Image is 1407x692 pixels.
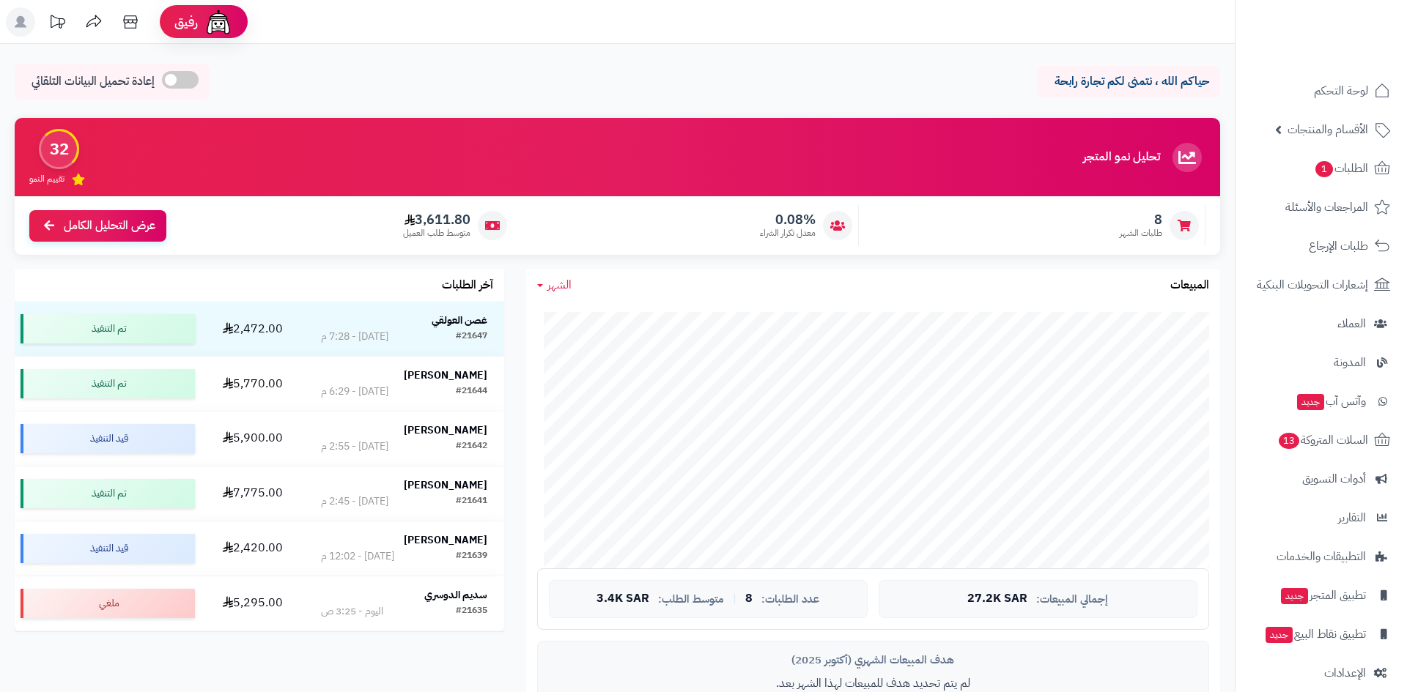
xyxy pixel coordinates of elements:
a: التقارير [1244,500,1398,535]
span: الشهر [547,276,572,294]
strong: [PERSON_NAME] [404,368,487,383]
a: الشهر [537,277,572,294]
div: #21647 [456,330,487,344]
div: #21644 [456,384,487,399]
td: 2,420.00 [201,521,304,576]
strong: غصن العولقي [432,313,487,328]
span: الأقسام والمنتجات [1288,119,1368,140]
span: جديد [1297,394,1324,410]
span: جديد [1266,627,1293,643]
span: 8 [745,592,753,606]
div: اليوم - 3:25 ص [321,604,383,619]
span: المراجعات والأسئلة [1285,197,1368,217]
span: 3.4K SAR [597,592,649,606]
a: السلات المتروكة13 [1244,423,1398,458]
a: لوحة التحكم [1244,73,1398,108]
span: إعادة تحميل البيانات التلقائي [32,73,155,90]
strong: [PERSON_NAME] [404,423,487,438]
div: #21639 [456,549,487,564]
a: الإعدادات [1244,655,1398,691]
td: 2,472.00 [201,302,304,356]
a: عرض التحليل الكامل [29,210,166,242]
strong: [PERSON_NAME] [404,477,487,493]
div: #21641 [456,494,487,509]
span: متوسط الطلب: [658,593,724,606]
a: تطبيق نقاط البيعجديد [1244,617,1398,652]
span: عدد الطلبات: [761,593,819,606]
p: حياكم الله ، نتمنى لكم تجارة رابحة [1048,73,1209,90]
a: الطلبات1 [1244,151,1398,186]
span: عرض التحليل الكامل [64,217,155,234]
a: أدوات التسويق [1244,461,1398,496]
span: التقارير [1338,507,1366,528]
span: لوحة التحكم [1314,81,1368,101]
div: تم التنفيذ [21,314,195,343]
td: 5,295.00 [201,576,304,630]
span: 1 [1315,161,1333,177]
span: 3,611.80 [403,212,470,228]
p: لم يتم تحديد هدف للمبيعات لهذا الشهر بعد. [549,675,1197,692]
div: تم التنفيذ [21,479,195,508]
div: #21635 [456,604,487,619]
span: إجمالي المبيعات: [1036,593,1108,606]
span: تطبيق نقاط البيع [1264,624,1366,644]
span: الطلبات [1314,158,1368,179]
div: #21642 [456,439,487,454]
div: قيد التنفيذ [21,534,195,563]
div: [DATE] - 12:02 م [321,549,394,564]
a: المدونة [1244,345,1398,380]
span: طلبات الشهر [1120,227,1162,239]
div: [DATE] - 6:29 م [321,384,388,399]
span: الإعدادات [1324,663,1366,683]
span: رفيق [174,13,198,31]
td: 5,770.00 [201,357,304,411]
span: المدونة [1334,352,1366,373]
div: تم التنفيذ [21,369,195,398]
span: التطبيقات والخدمات [1277,546,1366,567]
span: 0.08% [760,212,816,228]
span: | [733,593,736,604]
h3: آخر الطلبات [442,279,493,292]
td: 5,900.00 [201,412,304,466]
a: التطبيقات والخدمات [1244,539,1398,574]
span: تقييم النمو [29,173,64,185]
span: طلبات الإرجاع [1309,236,1368,256]
span: تطبيق المتجر [1279,585,1366,606]
strong: [PERSON_NAME] [404,532,487,548]
a: إشعارات التحويلات البنكية [1244,267,1398,302]
span: السلات المتروكة [1277,430,1368,450]
a: تحديثات المنصة [39,7,75,40]
span: العملاء [1337,313,1366,334]
td: 7,775.00 [201,466,304,521]
span: أدوات التسويق [1302,469,1366,489]
span: وآتس آب [1296,391,1366,412]
div: هدف المبيعات الشهري (أكتوبر 2025) [549,652,1197,668]
a: المراجعات والأسئلة [1244,190,1398,225]
div: [DATE] - 2:45 م [321,494,388,509]
img: ai-face.png [204,7,233,37]
span: 8 [1120,212,1162,228]
a: العملاء [1244,306,1398,341]
img: logo-2.png [1307,39,1393,70]
div: [DATE] - 7:28 م [321,330,388,344]
h3: المبيعات [1170,279,1209,292]
span: 13 [1279,433,1299,449]
div: ملغي [21,589,195,618]
a: تطبيق المتجرجديد [1244,578,1398,613]
div: قيد التنفيذ [21,424,195,453]
span: جديد [1281,588,1308,604]
span: معدل تكرار الشراء [760,227,816,239]
a: وآتس آبجديد [1244,384,1398,419]
div: [DATE] - 2:55 م [321,439,388,454]
span: 27.2K SAR [967,592,1027,606]
h3: تحليل نمو المتجر [1083,151,1160,164]
span: متوسط طلب العميل [403,227,470,239]
a: طلبات الإرجاع [1244,228,1398,264]
span: إشعارات التحويلات البنكية [1257,275,1368,295]
strong: سديم الدوسري [424,587,487,603]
